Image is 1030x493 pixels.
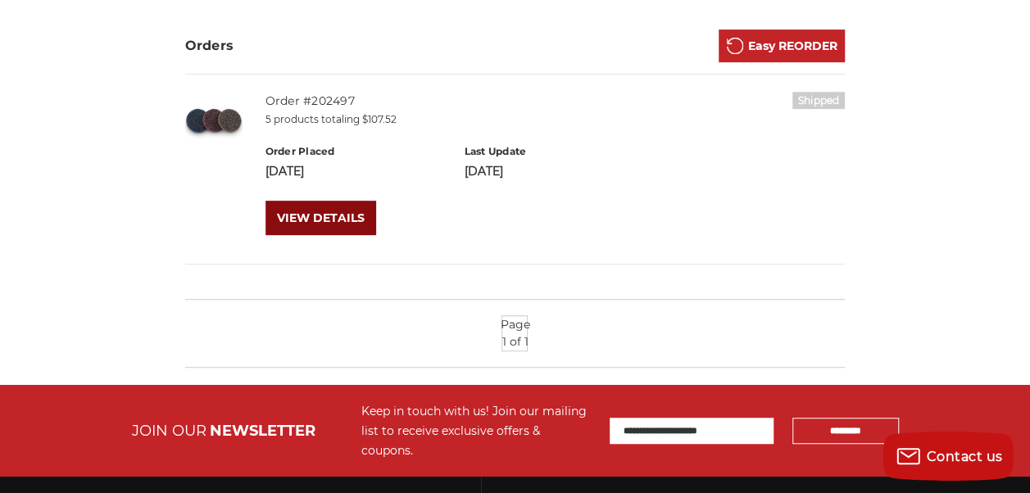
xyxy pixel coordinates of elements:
button: Contact us [883,432,1014,481]
li: Page 1 of 1 [501,315,528,351]
a: Order #202497 [265,93,355,108]
span: NEWSLETTER [210,422,315,440]
span: [DATE] [265,164,304,179]
a: VIEW DETAILS [265,201,376,235]
a: Easy REORDER [719,29,845,62]
h6: Order Placed [265,144,447,159]
span: Contact us [927,449,1003,464]
span: JOIN OUR [132,422,206,440]
div: Keep in touch with us! Join our mailing list to receive exclusive offers & coupons. [361,401,593,460]
img: Black Hawk Abrasives 2 inch quick change disc for surface preparation on metals [185,92,243,149]
h3: Orders [185,36,234,56]
span: [DATE] [465,164,503,179]
h6: Shipped [792,92,846,109]
h6: Last Update [465,144,647,159]
p: 5 products totaling $107.52 [265,112,846,127]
